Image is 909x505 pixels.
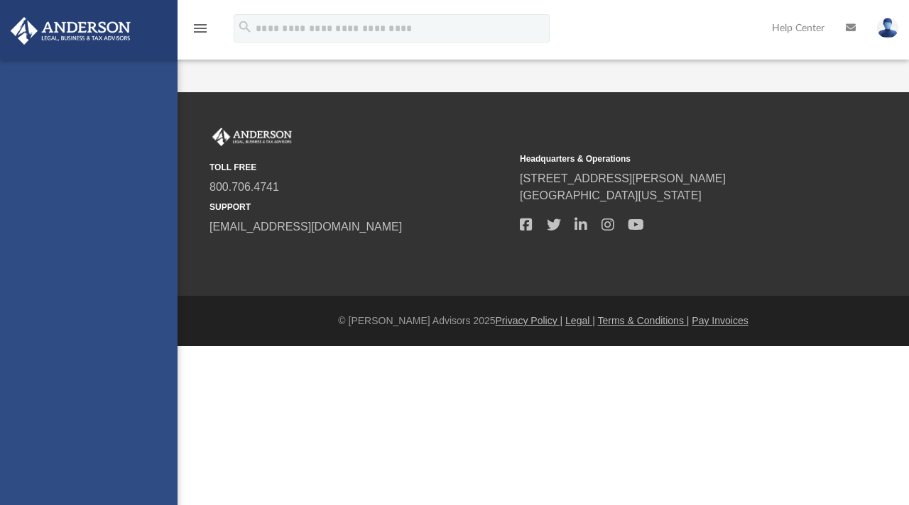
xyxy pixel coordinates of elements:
a: Legal | [565,315,595,326]
a: [GEOGRAPHIC_DATA][US_STATE] [520,189,702,201]
div: © [PERSON_NAME] Advisors 2025 [178,313,909,328]
i: menu [192,20,209,37]
a: Terms & Conditions | [598,315,690,326]
img: Anderson Advisors Platinum Portal [209,128,295,146]
a: Pay Invoices [692,315,748,326]
i: search [237,19,253,35]
a: 800.706.4741 [209,181,279,193]
a: menu [192,27,209,37]
small: Headquarters & Operations [520,152,820,165]
small: SUPPORT [209,201,510,213]
a: [EMAIL_ADDRESS][DOMAIN_NAME] [209,221,402,233]
img: User Pic [877,18,898,38]
a: [STREET_ADDRESS][PERSON_NAME] [520,172,726,184]
img: Anderson Advisors Platinum Portal [6,17,135,45]
a: Privacy Policy | [496,315,563,326]
small: TOLL FREE [209,161,510,174]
